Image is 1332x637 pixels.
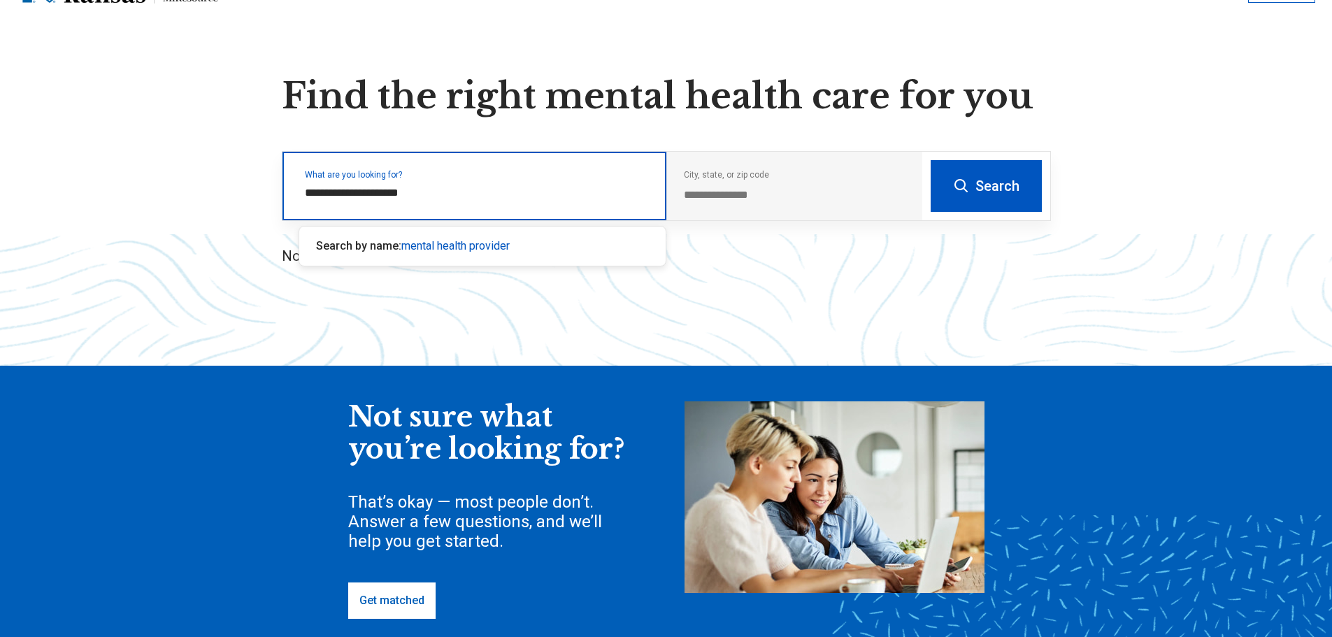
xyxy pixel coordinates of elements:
label: What are you looking for? [305,171,650,179]
div: That’s okay — most people don’t. Answer a few questions, and we’ll help you get started. [348,492,628,551]
p: Not sure what you’re looking for? [282,246,1051,266]
button: Search [931,160,1042,212]
div: Not sure what you’re looking for? [348,401,628,465]
span: mental health provider [401,239,510,252]
div: Suggestions [299,227,666,266]
span: Search by name: [316,239,401,252]
h1: Find the right mental health care for you [282,76,1051,117]
a: Get matched [348,582,436,619]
